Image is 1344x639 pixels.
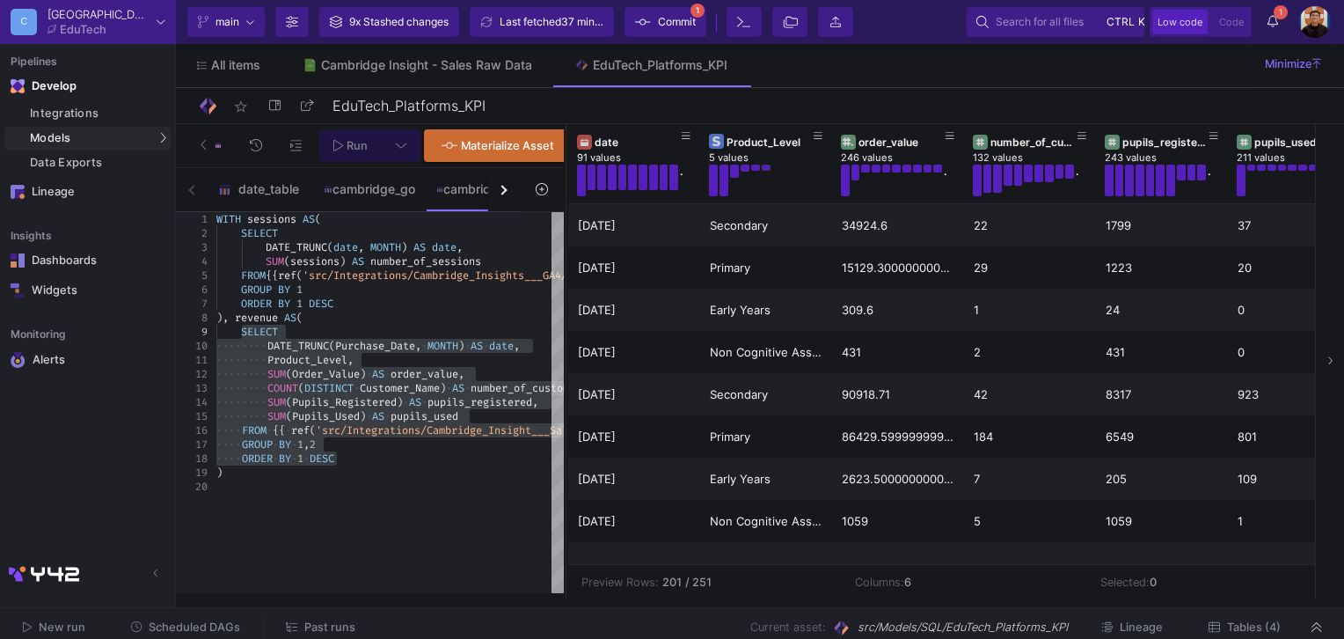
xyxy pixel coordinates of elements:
div: 90918.71 [842,374,954,415]
span: date [432,240,457,254]
span: FROM [241,268,266,283]
div: 2 [974,332,1086,373]
a: Navigation iconLineage [4,178,171,206]
span: MONTH [427,339,458,353]
span: , [415,339,421,353]
img: SQL Model [832,619,851,637]
span: ···· [216,409,242,423]
span: 37 minutes ago [561,15,637,28]
img: Navigation icon [11,79,25,93]
span: Code [1219,16,1244,28]
mat-expansion-panel-header: Navigation iconDevelop [4,72,171,100]
div: Integrations [30,106,166,121]
div: [DATE] [578,290,690,331]
img: Navigation icon [11,283,25,297]
span: · [366,409,372,423]
div: EduTech_Platforms_KPI [593,58,727,72]
span: ), [216,311,229,325]
span: · [446,381,452,395]
div: C [11,9,37,35]
span: BY [278,297,290,311]
a: Integrations [4,102,171,125]
span: order_value [391,367,458,381]
div: 86429.59999999998 [842,416,954,458]
span: · [273,452,279,466]
div: 16 [176,423,208,437]
span: AS [413,240,426,254]
span: Customer_Name [360,381,440,395]
span: ref [291,423,310,437]
div: Primary [710,247,822,289]
button: Search for all filesctrlk [967,7,1144,37]
div: 6 [176,283,208,297]
div: [DATE] [578,332,690,373]
div: 184 [974,416,1086,458]
span: ( [284,254,290,268]
div: 12 [176,367,208,381]
span: · [354,381,360,395]
span: All items [211,58,260,72]
span: pupils_registered [427,395,532,409]
div: pupils_registered [1122,136,1209,149]
div: . [1076,165,1078,196]
span: ( [286,395,292,409]
button: 9x Stashed changes [319,7,459,37]
span: · [291,452,297,466]
span: k [1138,11,1145,33]
span: · [464,339,471,353]
img: SQL-Model type child icon [324,185,332,194]
mat-icon: star_border [230,96,252,117]
div: [DATE] [578,543,690,584]
textarea: Editor content;Press Alt+F1 for Accessibility Options. [242,325,243,326]
div: Last fetched [500,9,605,35]
img: Navigation icon [11,253,25,268]
div: [DATE] [578,247,690,289]
span: ctrl [1107,11,1135,33]
div: Cambridge Insight - Sales Raw Data [321,58,532,72]
img: SQL-Model type child icon [215,142,222,149]
div: 3968 [1106,543,1218,584]
div: 42 [974,374,1086,415]
div: 4 [176,254,208,268]
span: ···· [216,437,242,452]
div: 1799 [1106,205,1218,246]
div: 8 [176,311,208,325]
span: GROUP [242,437,273,452]
span: 1 [297,437,303,452]
span: AS [471,339,483,353]
div: Secondary [710,543,822,584]
div: 15129.300000000003 [842,247,954,289]
img: SQL-Model type child icon [436,186,443,193]
b: 201 [662,574,682,591]
span: FROM [242,423,267,437]
span: 2 [310,437,316,452]
span: · [366,367,372,381]
td: Columns: [842,565,1088,599]
span: BY [279,437,291,452]
span: date [333,240,358,254]
span: 1 [1274,5,1288,19]
div: 1223 [1106,247,1218,289]
div: Secondary [710,374,822,415]
img: SQL-Model type child icon [218,183,231,196]
span: Order_Value [292,367,360,381]
button: Materialize Asset [424,129,572,162]
div: 19 [176,466,208,480]
span: · [285,423,291,437]
span: ) [458,339,464,353]
span: ) [216,466,223,480]
span: , [532,395,538,409]
span: Product_Level [267,353,347,367]
div: cambridge_go [324,182,415,196]
b: 0 [1150,576,1157,589]
div: 14 [176,395,208,409]
span: · [384,367,391,381]
span: ···· [242,381,267,395]
span: ···· [242,409,267,423]
span: ( [329,339,335,353]
div: [DATE] [578,459,690,500]
button: Code [1214,10,1249,34]
div: Alerts [33,352,147,368]
span: · [464,381,471,395]
span: 'src/Integrations/Cambridge_Insights___GA4/website [303,268,610,283]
